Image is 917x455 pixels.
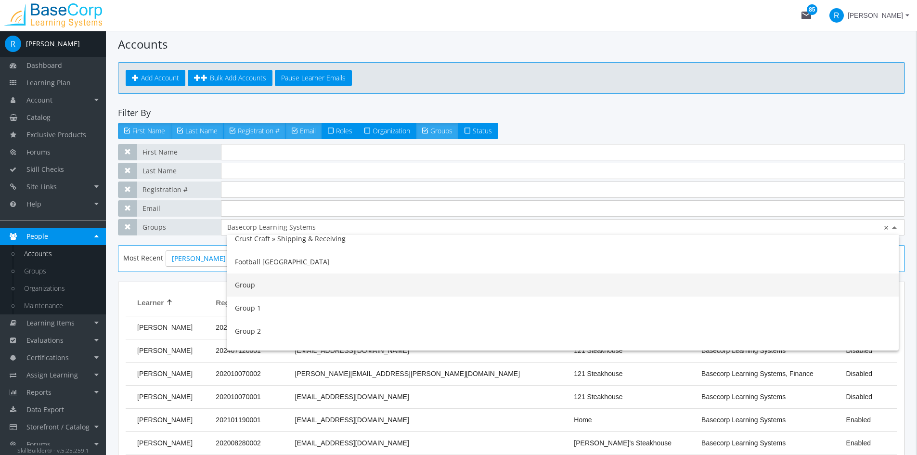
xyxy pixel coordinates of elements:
[574,416,592,424] span: Home
[846,439,871,447] span: Enabled
[137,219,221,235] span: Groups
[137,163,221,179] span: Last Name
[137,298,172,308] div: Learner
[216,393,260,401] span: 202010070001
[882,223,890,232] span: Clear all
[848,7,903,24] span: [PERSON_NAME]
[137,439,193,447] span: Flesher, Sarah
[430,126,452,135] span: Groups
[227,235,899,351] ng-dropdown-panel: Options list
[26,61,62,70] span: Dashboard
[336,126,352,135] span: Roles
[26,422,90,431] span: Storefront / Catalog
[137,200,221,217] span: Email
[216,370,260,377] span: 202010070002
[295,370,520,377] span: shauna.k.carson@gmail.com
[295,393,409,401] span: scarson@basecorp.com
[118,36,905,52] h1: Accounts
[216,439,260,447] span: 202008280002
[701,439,786,447] span: Basecorp Learning Systems
[574,393,622,401] span: 121 Steakhouse
[846,393,872,401] span: Disabled
[295,416,409,424] span: kflesher@basecorp.com
[137,393,193,401] span: Carson, Shauna
[137,416,193,424] span: Flesher, Kenneth
[216,298,264,308] span: Registration #
[701,347,786,354] span: Basecorp Learning Systems
[701,393,786,401] span: Basecorp Learning Systems
[26,199,41,208] span: Help
[846,416,871,424] span: Enabled
[295,439,409,447] span: sflesher@basecorp.com
[137,324,193,331] span: Avery, Julie
[137,370,193,377] span: Carson, Shauna
[701,370,814,377] span: Basecorp Learning Systems, Finance
[235,303,261,312] span: Group 1
[26,318,75,327] span: Learning Items
[26,95,52,104] span: Account
[846,347,872,354] span: Disabled
[238,126,280,135] span: Registration #
[118,108,905,118] h4: Filter By
[216,347,260,354] span: 202407120001
[701,416,786,424] span: Basecorp Learning Systems
[574,439,672,447] span: Sarah's Steakhouse
[275,70,352,86] button: Pause Learner Emails
[137,298,164,308] span: Learner
[216,416,260,424] span: 202101190001
[26,165,64,174] span: Skill Checks
[473,126,492,135] span: Status
[295,347,409,354] span: mbecker@basecorp.com
[373,126,410,135] span: Organization
[574,347,622,354] span: 121 Steakhouse
[14,280,106,297] a: Organizations
[26,147,51,156] span: Forums
[235,350,261,359] span: Group 3
[14,297,106,314] a: Maintenance
[574,370,622,377] span: 121 Steakhouse
[235,326,261,336] span: Group 2
[26,405,64,414] span: Data Export
[26,388,52,397] span: Reports
[137,347,193,354] span: Becker, Matthew
[26,370,78,379] span: Assign Learning
[137,182,221,198] span: Registration #
[185,126,218,135] span: Last Name
[14,245,106,262] a: Accounts
[235,234,346,243] span: Crust Craft » Shipping & Receiving
[26,232,48,241] span: People
[123,253,163,262] span: Most Recent
[17,446,89,454] small: SkillBuilder® - v.5.25.259.1
[137,144,221,160] span: First Name
[26,78,71,87] span: Learning Plan
[235,280,255,289] span: Group
[235,257,330,266] span: Football [GEOGRAPHIC_DATA]
[166,250,232,267] a: [PERSON_NAME]
[829,8,844,23] span: R
[5,36,21,52] span: R
[26,353,69,362] span: Certifications
[188,70,272,86] a: Bulk Add Accounts
[26,130,86,139] span: Exclusive Products
[846,370,872,377] span: Disabled
[26,336,64,345] span: Evaluations
[281,73,346,82] span: Pause Learner Emails
[26,39,80,49] div: [PERSON_NAME]
[26,182,57,191] span: Site Links
[141,73,179,82] span: Add Account
[26,113,51,122] span: Catalog
[14,262,106,280] a: Groups
[216,324,260,331] span: 202302130001
[132,126,165,135] span: First Name
[210,73,266,82] span: Bulk Add Accounts
[216,298,272,308] div: Registration #
[26,440,51,449] span: Forums
[801,10,812,21] mat-icon: mail
[300,126,316,135] span: Email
